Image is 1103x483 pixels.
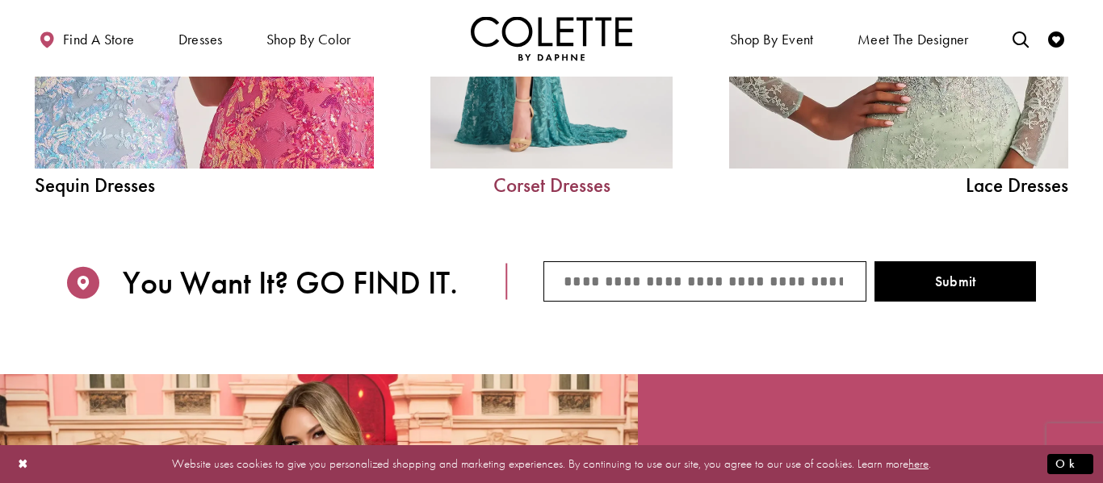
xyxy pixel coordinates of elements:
[471,16,632,60] a: Visit Home Page
[1044,16,1068,60] a: Check Wishlist
[174,16,227,60] span: Dresses
[178,31,223,48] span: Dresses
[266,31,351,48] span: Shop by color
[35,16,138,60] a: Find a store
[853,16,973,60] a: Meet the designer
[123,264,458,302] span: You Want It? GO FIND IT.
[10,450,37,478] button: Close Dialog
[1009,16,1033,60] a: Toggle search
[506,261,1068,302] form: Store Finder Form
[730,31,814,48] span: Shop By Event
[116,453,987,475] p: Website uses cookies to give you personalized shopping and marketing experiences. By continuing t...
[430,175,673,195] a: Corset Dresses
[726,16,818,60] span: Shop By Event
[471,16,632,60] img: Colette by Daphne
[874,261,1036,302] button: Submit
[35,175,374,195] span: Sequin Dresses
[262,16,355,60] span: Shop by color
[858,31,969,48] span: Meet the designer
[63,31,135,48] span: Find a store
[908,456,929,472] a: here
[1047,454,1093,474] button: Submit Dialog
[729,175,1068,195] span: Lace Dresses
[543,261,866,302] input: City/State/ZIP code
